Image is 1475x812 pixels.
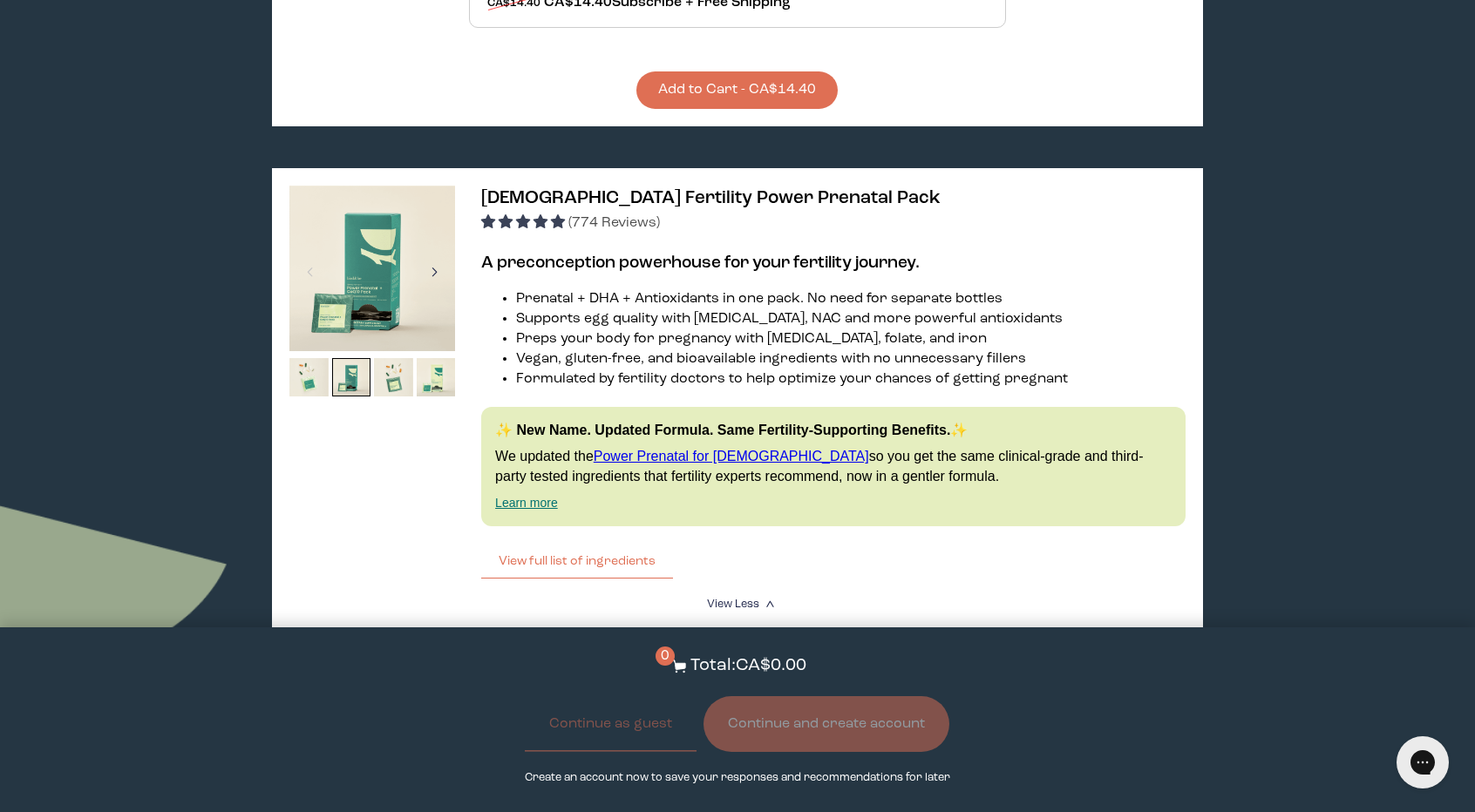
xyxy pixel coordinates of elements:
[656,646,675,666] span: 0
[516,329,1186,349] li: Preps your body for pregnancy with [MEDICAL_DATA], folate, and iron
[495,447,1172,486] p: We updated the so you get the same clinical-grade and third-party tested ingredients that fertili...
[516,289,1186,309] li: Prenatal + DHA + Antioxidants in one pack. No need for separate bottles
[289,358,329,397] img: thumbnail image
[764,599,780,609] i: <
[636,71,838,109] button: Add to Cart - CA$14.40
[516,369,1186,389] li: Formulated by fertility doctors to help optimize your chances of getting pregnant
[1388,730,1458,795] iframe: Gorgias live chat messenger
[417,358,456,397] img: thumbnail image
[481,189,941,207] span: [DEMOGRAPHIC_DATA] Fertility Power Prenatal Pack
[332,358,371,397] img: thumbnail image
[481,216,568,230] span: 4.95 stars
[704,696,949,752] button: Continue and create account
[594,449,869,464] a: Power Prenatal for [DEMOGRAPHIC_DATA]
[707,599,759,610] span: View Less
[525,769,950,786] p: Create an account now to save your responses and recommendations for later
[707,596,768,612] summary: View Less <
[481,254,920,272] strong: A preconception powerhouse for your fertility journey.
[516,349,1186,369] li: Vegan, gluten-free, and bioavailable ingredients with no unnecessary fillers
[525,696,697,752] button: Continue as guest
[568,216,660,230] span: (774 Reviews)
[690,653,806,679] p: Total: CA$0.00
[289,186,455,351] img: thumbnail image
[374,358,413,397] img: thumbnail image
[495,496,558,510] a: Learn more
[495,423,968,437] strong: ✨ New Name. Updated Formula. Same Fertility-Supporting Benefits.✨
[516,309,1186,329] li: Supports egg quality with [MEDICAL_DATA], NAC and more powerful antioxidants
[481,544,673,579] button: View full list of ingredients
